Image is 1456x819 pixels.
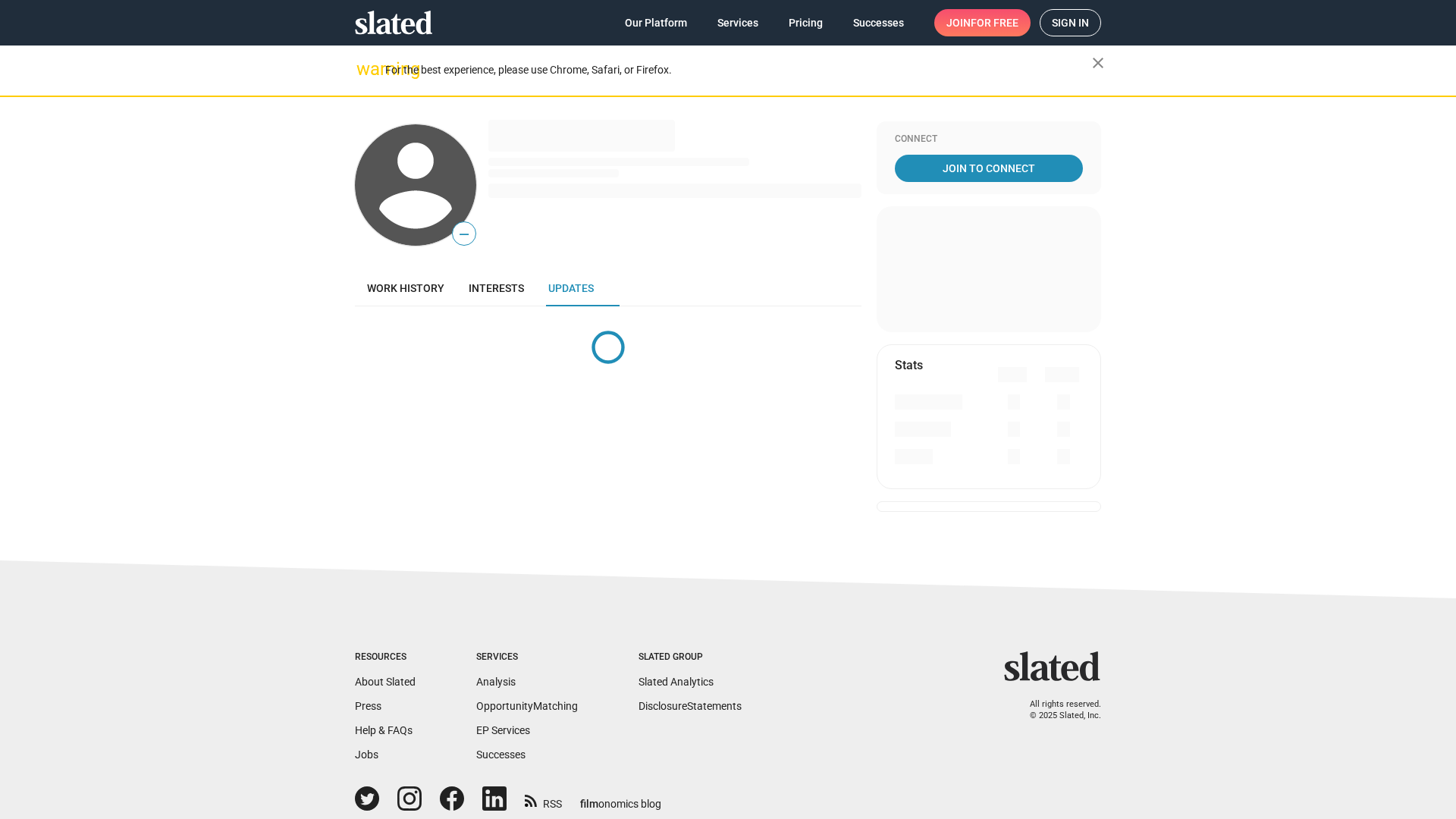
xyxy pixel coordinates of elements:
a: Updates [536,270,606,306]
a: Successes [841,9,916,36]
a: About Slated [355,676,416,688]
div: Slated Group [639,651,742,664]
a: Services [705,9,770,36]
span: Join To Connect [898,155,1080,182]
a: RSS [525,788,562,811]
span: Services [717,9,758,36]
a: Interests [457,270,536,306]
p: All rights reserved. © 2025 Slated, Inc. [1014,699,1101,721]
div: Resources [355,651,416,664]
a: Analysis [476,676,516,688]
span: Interests [469,282,524,294]
a: filmonomics blog [580,785,661,811]
a: Work history [355,270,457,306]
div: For the best experience, please use Chrome, Safari, or Firefox. [385,60,1092,80]
a: Joinfor free [934,9,1031,36]
span: Updates [548,282,594,294]
a: Our Platform [613,9,699,36]
a: Sign in [1040,9,1101,36]
a: Join To Connect [895,155,1083,182]
span: film [580,798,598,810]
a: Help & FAQs [355,724,413,736]
a: Slated Analytics [639,676,714,688]
span: Pricing [789,9,823,36]
mat-icon: close [1089,54,1107,72]
a: Successes [476,748,526,761]
span: Successes [853,9,904,36]
mat-icon: warning [356,60,375,78]
span: Sign in [1052,10,1089,36]
span: Join [946,9,1018,36]
div: Connect [895,133,1083,146]
a: OpportunityMatching [476,700,578,712]
a: EP Services [476,724,530,736]
div: Services [476,651,578,664]
span: — [453,224,475,244]
a: Pricing [777,9,835,36]
span: for free [971,9,1018,36]
span: Our Platform [625,9,687,36]
mat-card-title: Stats [895,357,923,373]
a: Jobs [355,748,378,761]
span: Work history [367,282,444,294]
a: Press [355,700,381,712]
a: DisclosureStatements [639,700,742,712]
